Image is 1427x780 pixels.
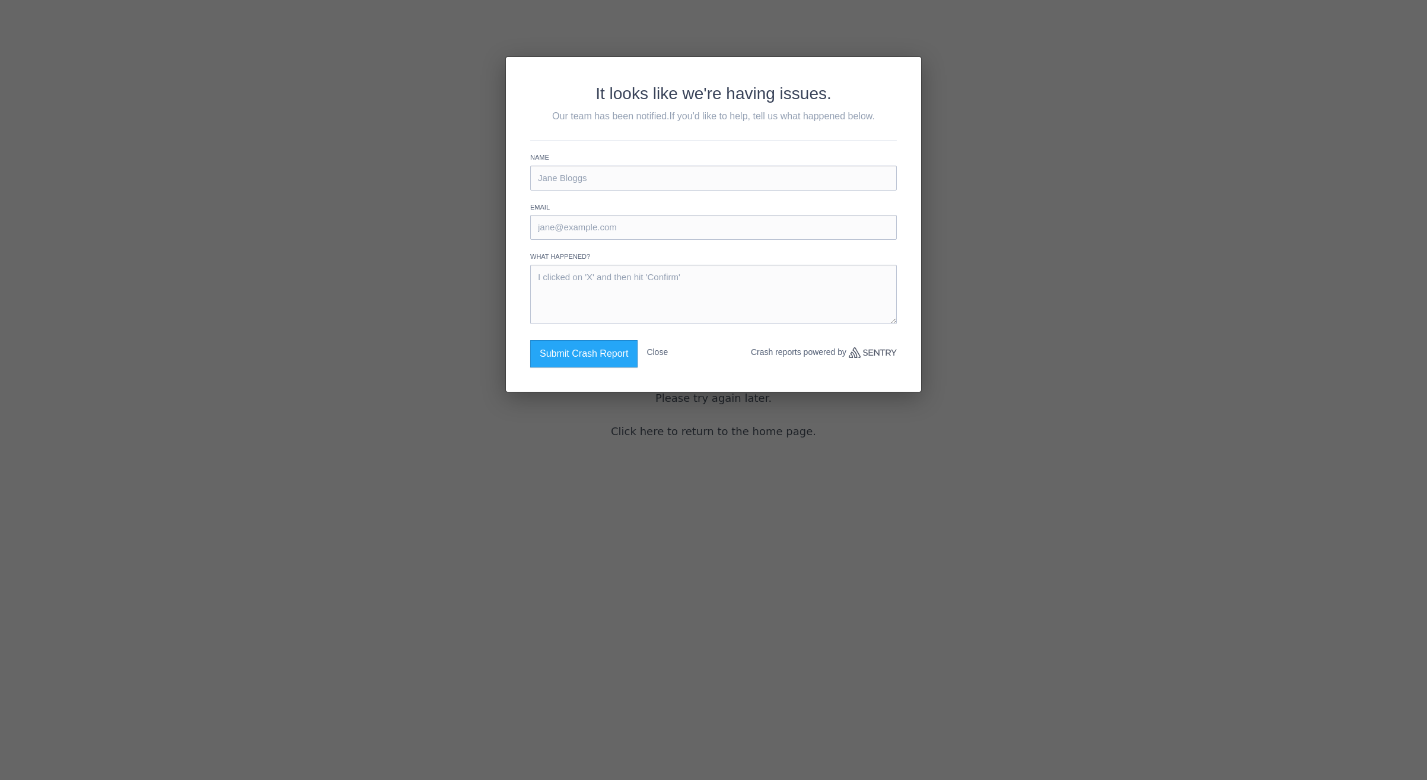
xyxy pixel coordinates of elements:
label: Email [530,202,897,213]
input: jane@example.com [530,215,897,240]
label: Name [530,153,897,163]
label: What happened? [530,252,897,262]
p: Crash reports powered by [751,340,897,364]
button: Close [646,340,668,364]
button: Submit Crash Report [530,340,638,367]
a: Sentry [849,347,897,358]
p: Our team has been notified. [530,109,897,123]
span: If you'd like to help, tell us what happened below. [670,111,875,121]
h2: It looks like we're having issues. [530,81,897,106]
input: Jane Bloggs [530,166,897,191]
